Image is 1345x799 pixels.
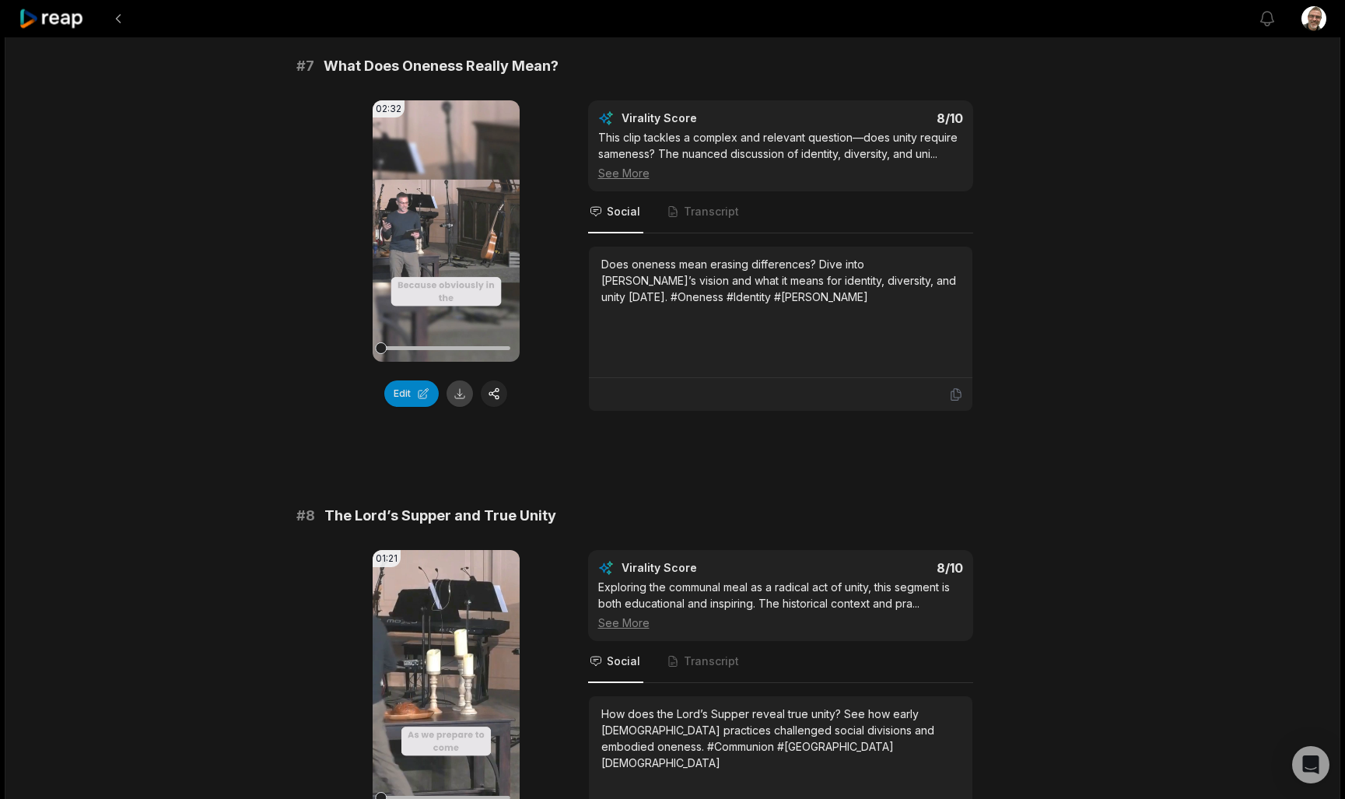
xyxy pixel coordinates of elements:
span: # 7 [296,55,314,77]
div: How does the Lord’s Supper reveal true unity? See how early [DEMOGRAPHIC_DATA] practices challeng... [601,706,960,771]
div: See More [598,615,963,631]
nav: Tabs [588,191,973,233]
div: Virality Score [622,110,789,126]
span: Transcript [684,654,739,669]
div: Exploring the communal meal as a radical act of unity, this segment is both educational and inspi... [598,579,963,631]
span: What Does Oneness Really Mean? [324,55,559,77]
div: See More [598,165,963,181]
div: Open Intercom Messenger [1292,746,1329,783]
button: Edit [384,380,439,407]
span: # 8 [296,505,315,527]
span: Transcript [684,204,739,219]
div: Does oneness mean erasing differences? Dive into [PERSON_NAME]’s vision and what it means for ide... [601,256,960,305]
div: This clip tackles a complex and relevant question—does unity require sameness? The nuanced discus... [598,129,963,181]
span: Social [607,654,640,669]
span: The Lord’s Supper and True Unity [324,505,556,527]
div: 8 /10 [796,560,963,576]
span: Social [607,204,640,219]
div: Virality Score [622,560,789,576]
div: 8 /10 [796,110,963,126]
video: Your browser does not support mp4 format. [373,100,520,362]
nav: Tabs [588,641,973,683]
